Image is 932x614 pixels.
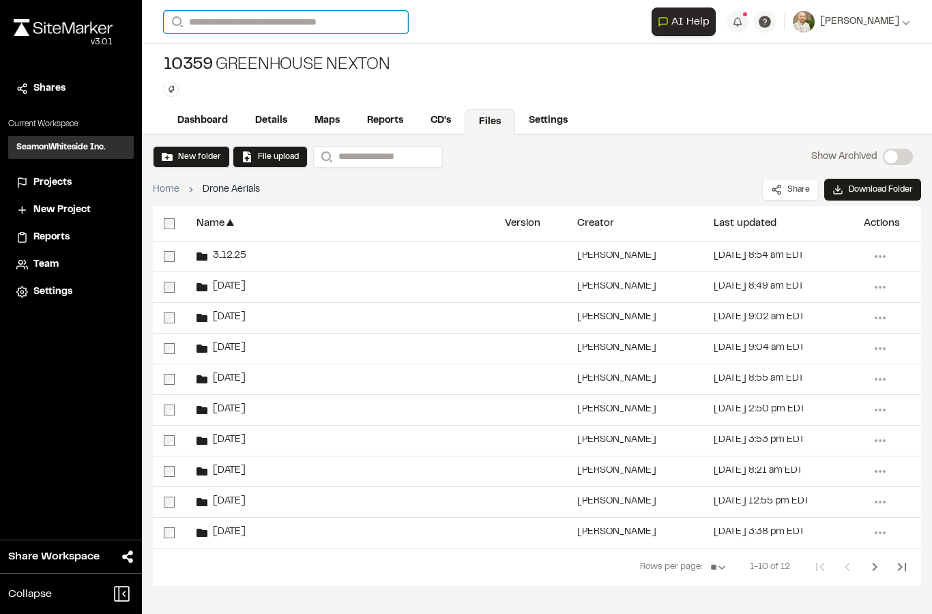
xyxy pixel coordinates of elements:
div: 4.28.25 [196,374,246,385]
div: [DATE] 8:49 am EDT [714,282,804,291]
div: Open AI Assistant [652,8,721,36]
div: 4.1.25 [196,312,246,323]
button: Edit Tags [164,82,179,97]
input: select-row-a2137d94d7694e8e161c [164,282,175,293]
div: 6.9.25 [196,497,246,508]
span: AI Help [671,14,710,30]
span: [DATE] [207,405,246,414]
span: Shares [33,81,65,96]
img: User [793,11,815,33]
button: Download Folder [824,179,921,201]
input: select-all-rows [164,218,175,229]
div: [DATE] 3:38 pm EDT [714,528,804,537]
div: [DATE] 8:55 am EDT [714,375,804,383]
div: [DATE] 2:50 pm EDT [714,405,805,414]
nav: breadcrumb [153,182,260,197]
button: [PERSON_NAME] [793,11,910,33]
div: [PERSON_NAME] [577,375,656,383]
input: select-row-e6fb518668b8164f12d7 [164,312,175,323]
div: 5.13.25 [196,405,246,415]
span: 10359 [164,55,213,76]
span: [DATE] [207,528,246,537]
span: [DATE] [207,497,246,506]
div: [DATE] 3:53 pm EDT [714,436,804,445]
input: select-row-64331b7bde521d658ff0 [164,497,175,508]
input: select-row-dd96609414e0fc0f3564 [164,251,175,262]
span: ▲ [224,217,236,230]
span: Drone Aerials [203,182,260,197]
button: Open AI Assistant [652,8,716,36]
button: Search [313,146,338,168]
input: select-row-7d10aaa41f4bc3834b72 [164,466,175,477]
a: Dashboard [164,108,242,134]
a: New Project [16,203,126,218]
span: 1-10 of 12 [750,561,790,574]
span: [DATE] [207,313,246,322]
input: select-row-2e7c592ac828aeb6ea28 [164,435,175,446]
div: Creator [577,218,614,229]
a: Reports [353,108,417,134]
div: [PERSON_NAME] [577,405,656,414]
button: Previous Page [834,553,861,581]
a: Settings [16,284,126,299]
div: Last updated [714,218,776,229]
span: [PERSON_NAME] [820,14,899,29]
div: select-all-rowsName▲VersionCreatorLast updatedActionsselect-row-dd96609414e0fc0f35643..12.25[PERS... [153,206,921,586]
div: 3.25.25 [196,282,246,293]
div: [PERSON_NAME] [577,528,656,537]
span: Settings [33,284,72,299]
span: Collapse [8,586,52,602]
input: select-row-853a1db0ef9387629d1f [164,374,175,385]
p: Current Workspace [8,118,134,130]
div: 4.15.25 [196,343,246,354]
input: select-row-7324372492a4de502ed0 [164,343,175,354]
div: [DATE] 8:54 am EDT [714,252,804,261]
a: Settings [515,108,581,134]
span: Projects [33,175,72,190]
button: File upload [242,151,299,163]
span: [DATE] [207,436,246,445]
div: [DATE] 8:21 am EDT [714,467,802,476]
div: 5.27.25 [196,435,246,446]
div: 7.22.25 [196,527,246,538]
span: Reports [33,230,70,245]
a: Home [153,182,179,197]
div: Actions [864,218,900,229]
h3: SeamonWhiteside Inc. [16,141,106,153]
div: Greenhouse Nexton [164,55,390,76]
p: Show Archived [811,149,877,164]
div: [PERSON_NAME] [577,436,656,445]
span: [DATE] [207,467,246,476]
span: Share Workspace [8,549,100,565]
div: 3..12.25 [196,251,246,262]
div: 6.24.25 [196,466,246,477]
button: Search [164,11,188,33]
a: Reports [16,230,126,245]
span: [DATE] [207,282,246,291]
button: Last Page [888,553,916,581]
div: [DATE] 9:02 am EDT [714,313,804,322]
div: Version [505,218,540,229]
div: [PERSON_NAME] [577,252,656,261]
input: select-row-238c4c99b991da0f9966 [164,405,175,415]
span: New Project [33,203,91,218]
button: File upload [233,146,308,168]
a: Details [242,108,301,134]
img: rebrand.png [14,19,113,36]
span: Team [33,257,59,272]
a: Shares [16,81,126,96]
div: [DATE] 12:55 pm EDT [714,497,809,506]
a: CD's [417,108,465,134]
a: Maps [301,108,353,134]
button: New folder [162,151,221,163]
button: Next Page [861,553,888,581]
div: [PERSON_NAME] [577,497,656,506]
input: select-row-1dcca8b49523e7d2f625 [164,527,175,538]
div: [PERSON_NAME] [577,282,656,291]
a: Team [16,257,126,272]
span: Rows per page: [640,561,702,574]
button: Share [762,179,819,201]
button: New folder [153,146,230,168]
span: [DATE] [207,375,246,383]
div: Oh geez...please don't... [14,36,113,48]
